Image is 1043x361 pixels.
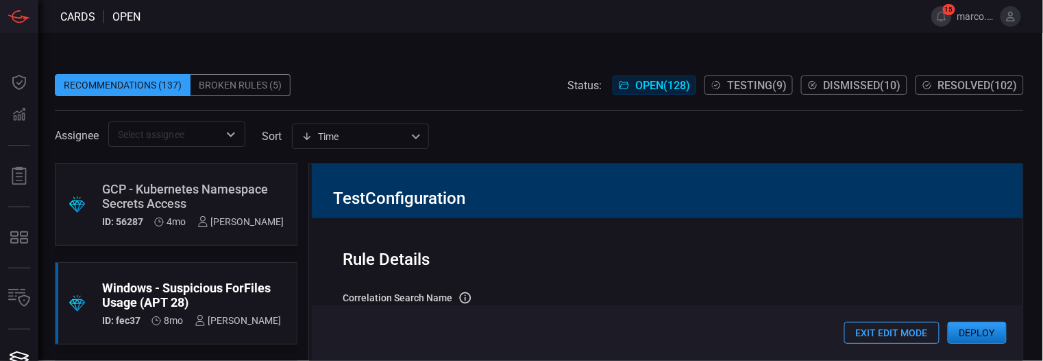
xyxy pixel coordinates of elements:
[3,221,36,254] button: MITRE - Detection Posture
[844,322,940,344] button: Exit Edit Mode
[938,79,1018,92] span: Resolved ( 102 )
[60,10,95,23] span: Cards
[262,130,282,143] label: sort
[613,75,696,95] button: Open(128)
[343,250,992,269] div: Rule Details
[197,216,284,227] div: [PERSON_NAME]
[102,182,284,211] div: GCP - Kubernetes Namespace Secrets Access
[916,75,1024,95] button: Resolved(102)
[801,75,907,95] button: Dismissed(10)
[3,160,36,193] button: Reports
[824,79,901,92] span: Dismissed ( 10 )
[334,189,1002,208] div: Test Configuration
[931,6,952,27] button: 15
[112,126,219,143] input: Select assignee
[167,216,186,227] span: Apr 03, 2025 3:52 AM
[55,129,99,142] span: Assignee
[943,4,955,15] span: 15
[948,322,1007,344] button: Deploy
[704,75,793,95] button: Testing(9)
[567,79,602,92] span: Status:
[102,216,143,227] h5: ID: 56287
[164,315,184,326] span: Nov 28, 2024 2:36 AM
[102,281,282,310] div: Windows - Suspicious ForFiles Usage (APT 28)
[3,282,36,315] button: Inventory
[3,66,36,99] button: Dashboard
[957,11,995,22] span: marco.[PERSON_NAME]
[102,315,140,326] h5: ID: fec37
[727,79,787,92] span: Testing ( 9 )
[55,74,191,96] div: Recommendations (137)
[112,10,140,23] span: open
[3,99,36,132] button: Detections
[195,315,282,326] div: [PERSON_NAME]
[343,292,453,303] h3: correlation search Name
[221,125,241,144] button: Open
[302,130,407,143] div: Time
[191,74,291,96] div: Broken Rules (5)
[635,79,690,92] span: Open ( 128 )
